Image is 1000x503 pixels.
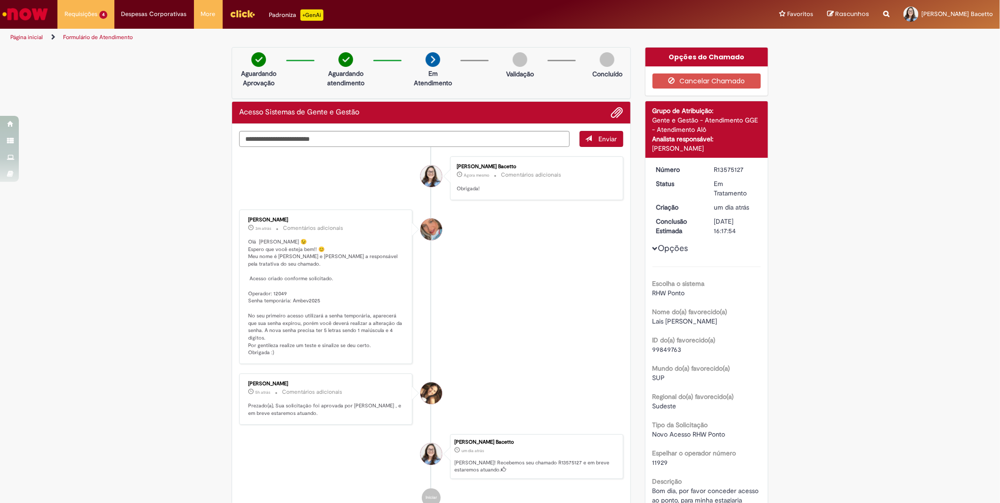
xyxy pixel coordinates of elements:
[649,217,707,235] dt: Conclusão Estimada
[506,69,534,79] p: Validação
[461,448,484,454] time: 29/09/2025 08:59:35
[248,381,405,387] div: [PERSON_NAME]
[410,69,456,88] p: Em Atendimento
[420,165,442,187] div: Leticia Araujo Bacetto
[714,203,749,211] time: 29/09/2025 08:59:35
[611,106,623,119] button: Adicionar anexos
[714,165,758,174] div: R13575127
[653,317,718,325] span: Lais [PERSON_NAME]
[230,7,255,21] img: click_logo_yellow_360x200.png
[248,402,405,417] p: Prezado(a), Sua solicitação foi aprovada por [PERSON_NAME] , e em breve estaremos atuando.
[248,238,405,357] p: Olá [PERSON_NAME] 😉 Espero que você esteja bem!! 😊 Meu nome é [PERSON_NAME] e [PERSON_NAME] a res...
[121,9,187,19] span: Despesas Corporativas
[649,203,707,212] dt: Criação
[653,477,682,486] b: Descrição
[600,52,614,67] img: img-circle-grey.png
[921,10,993,18] span: [PERSON_NAME] Bacetto
[653,392,734,401] b: Regional do(a) favorecido(a)
[714,179,758,198] div: Em Tratamento
[457,164,613,170] div: [PERSON_NAME] Bacetto
[239,434,623,479] li: Leticia Araujo Bacetto
[339,52,353,67] img: check-circle-green.png
[300,9,323,21] p: +GenAi
[461,448,484,454] span: um dia atrás
[65,9,97,19] span: Requisições
[251,52,266,67] img: check-circle-green.png
[283,224,343,232] small: Comentários adicionais
[653,364,730,373] b: Mundo do(a) favorecido(a)
[653,144,761,153] div: [PERSON_NAME]
[649,165,707,174] dt: Número
[464,172,489,178] time: 30/09/2025 15:50:28
[592,69,622,79] p: Concluído
[653,373,665,382] span: SUP
[649,179,707,188] dt: Status
[255,389,270,395] span: 5h atrás
[420,443,442,465] div: Leticia Araujo Bacetto
[653,134,761,144] div: Analista responsável:
[653,345,682,354] span: 99849763
[827,10,869,19] a: Rascunhos
[282,388,342,396] small: Comentários adicionais
[255,226,271,231] time: 30/09/2025 15:47:37
[269,9,323,21] div: Padroniza
[248,217,405,223] div: [PERSON_NAME]
[599,135,617,143] span: Enviar
[714,203,758,212] div: 29/09/2025 08:59:35
[501,171,561,179] small: Comentários adicionais
[714,217,758,235] div: [DATE] 16:17:54
[653,115,761,134] div: Gente e Gestão - Atendimento GGE - Atendimento Alô
[653,449,736,457] b: Espelhar o operador número
[653,421,708,429] b: Tipo da Solicitação
[653,73,761,89] button: Cancelar Chamado
[653,308,727,316] b: Nome do(a) favorecido(a)
[239,131,570,147] textarea: Digite sua mensagem aqui...
[99,11,107,19] span: 4
[653,430,726,438] span: Novo Acesso RHW Ponto
[201,9,216,19] span: More
[653,289,685,297] span: RHW Ponto
[420,382,442,404] div: Giovana Rodrigues Souza Costa
[454,439,618,445] div: [PERSON_NAME] Bacetto
[653,458,668,467] span: 11929
[426,52,440,67] img: arrow-next.png
[653,106,761,115] div: Grupo de Atribuição:
[239,108,359,117] h2: Acesso Sistemas de Gente e Gestão Histórico de tíquete
[464,172,489,178] span: Agora mesmo
[653,402,677,410] span: Sudeste
[835,9,869,18] span: Rascunhos
[236,69,282,88] p: Aguardando Aprovação
[323,69,369,88] p: Aguardando atendimento
[63,33,133,41] a: Formulário de Atendimento
[653,336,716,344] b: ID do(a) favorecido(a)
[454,459,618,474] p: [PERSON_NAME]! Recebemos seu chamado R13575127 e em breve estaremos atuando.
[420,219,442,240] div: Jacqueline Andrade Galani
[714,203,749,211] span: um dia atrás
[255,389,270,395] time: 30/09/2025 11:15:03
[653,279,705,288] b: Escolha o sistema
[580,131,623,147] button: Enviar
[645,48,768,66] div: Opções do Chamado
[457,185,613,193] p: Obrigada!
[10,33,43,41] a: Página inicial
[513,52,527,67] img: img-circle-grey.png
[1,5,49,24] img: ServiceNow
[7,29,660,46] ul: Trilhas de página
[787,9,813,19] span: Favoritos
[255,226,271,231] span: 3m atrás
